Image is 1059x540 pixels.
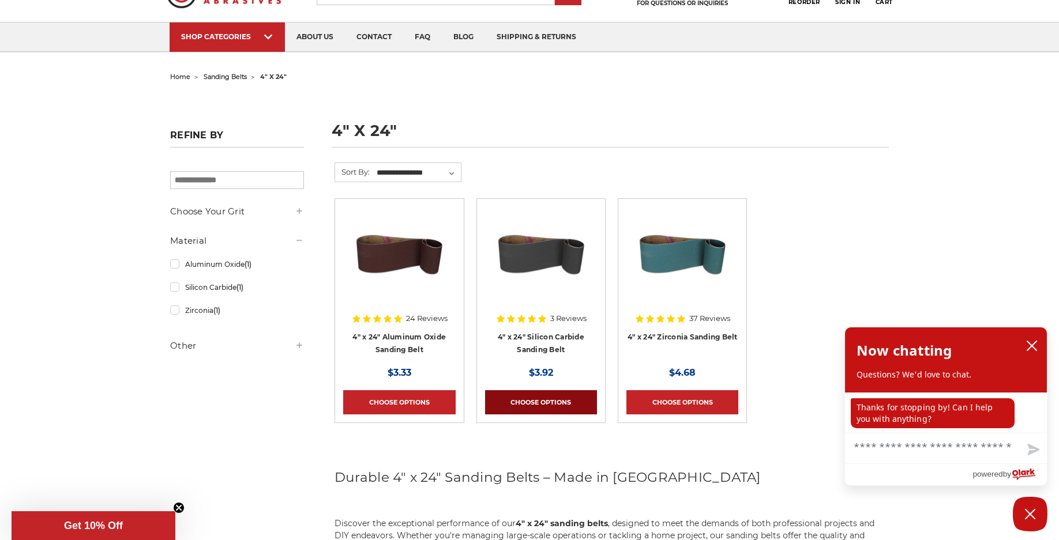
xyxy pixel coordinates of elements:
span: $3.92 [529,367,553,378]
span: powered [972,467,1002,481]
a: 4" x 24" Zirconia Sanding Belt [628,333,738,341]
span: (1) [213,306,220,315]
button: close chatbox [1023,337,1041,354]
img: 4" x 24" Aluminum Oxide Sanding Belt [353,207,445,299]
a: about us [285,22,345,52]
strong: 4" x 24" sanding belts [516,518,608,528]
h5: Refine by [170,130,304,148]
p: Questions? We'd love to chat. [857,369,1035,380]
label: Sort By: [335,163,370,180]
a: Choose Options [485,390,597,414]
a: Aluminum Oxide [170,254,304,274]
h1: 4" x 24" [332,123,889,148]
a: sanding belts [204,73,247,81]
a: home [170,73,190,81]
span: $3.33 [388,367,411,378]
span: 3 Reviews [550,315,587,322]
a: 4" x 24" Silicon Carbide Sanding Belt [498,333,584,354]
div: Get 10% OffClose teaser [12,511,175,540]
button: Send message [1018,437,1047,463]
a: Choose Options [343,390,455,414]
a: faq [403,22,442,52]
a: blog [442,22,485,52]
div: olark chatbox [844,327,1047,486]
a: Powered by Olark [972,464,1047,485]
a: Silicon Carbide [170,277,304,297]
a: 4" x 24" Aluminum Oxide Sanding Belt [343,207,455,319]
img: 4" x 24" Silicon Carbide File Belt [495,207,587,299]
h5: Material [170,234,304,248]
a: contact [345,22,403,52]
div: chat [845,392,1047,433]
div: SHOP CATEGORIES [181,32,273,41]
select: Sort By: [375,164,461,182]
img: 4" x 24" Zirconia Sanding Belt [636,207,728,299]
h5: Other [170,339,304,353]
button: Close Chatbox [1013,497,1047,531]
a: 4" x 24" Zirconia Sanding Belt [626,207,738,319]
span: $4.68 [669,367,696,378]
span: by [1003,467,1011,481]
h5: Choose Your Grit [170,205,304,218]
a: shipping & returns [485,22,588,52]
span: 37 Reviews [689,315,730,322]
a: Choose Options [626,390,738,414]
a: 4" x 24" Aluminum Oxide Sanding Belt [352,333,446,354]
span: Get 10% Off [64,520,123,531]
span: Discover the exceptional performance of our [335,518,516,528]
a: Zirconia [170,300,304,320]
span: 4" x 24" [260,73,287,81]
span: (1) [236,283,243,292]
h2: Now chatting [857,339,952,362]
button: Close teaser [173,502,185,513]
span: (1) [245,260,251,269]
span: 24 Reviews [406,315,448,322]
span: Durable 4" x 24" Sanding Belts – Made in [GEOGRAPHIC_DATA] [335,469,761,485]
p: Thanks for stopping by! Can I help you with anything? [851,398,1015,428]
a: 4" x 24" Silicon Carbide File Belt [485,207,597,319]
